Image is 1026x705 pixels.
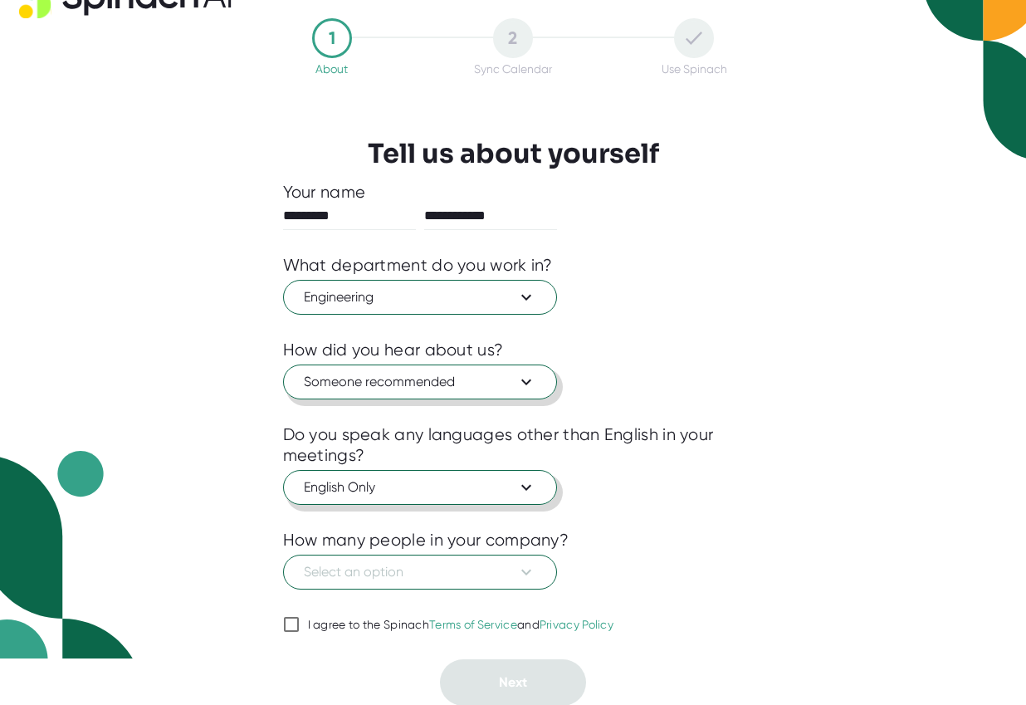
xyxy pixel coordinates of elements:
div: Sync Calendar [474,62,552,76]
button: Someone recommended [283,365,557,399]
a: Terms of Service [429,618,517,631]
span: Next [499,674,527,690]
div: Use Spinach [662,62,727,76]
div: How did you hear about us? [283,340,504,360]
button: Select an option [283,555,557,590]
span: Engineering [304,287,536,307]
div: What department do you work in? [283,255,553,276]
div: How many people in your company? [283,530,569,551]
span: Someone recommended [304,372,536,392]
div: Do you speak any languages other than English in your meetings? [283,424,744,466]
div: About [315,62,348,76]
span: Select an option [304,562,536,582]
div: Your name [283,182,744,203]
span: English Only [304,477,536,497]
button: Engineering [283,280,557,315]
a: Privacy Policy [540,618,613,631]
button: English Only [283,470,557,505]
div: I agree to the Spinach and [308,618,614,633]
div: 2 [493,18,533,58]
h3: Tell us about yourself [368,138,659,169]
div: 1 [312,18,352,58]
